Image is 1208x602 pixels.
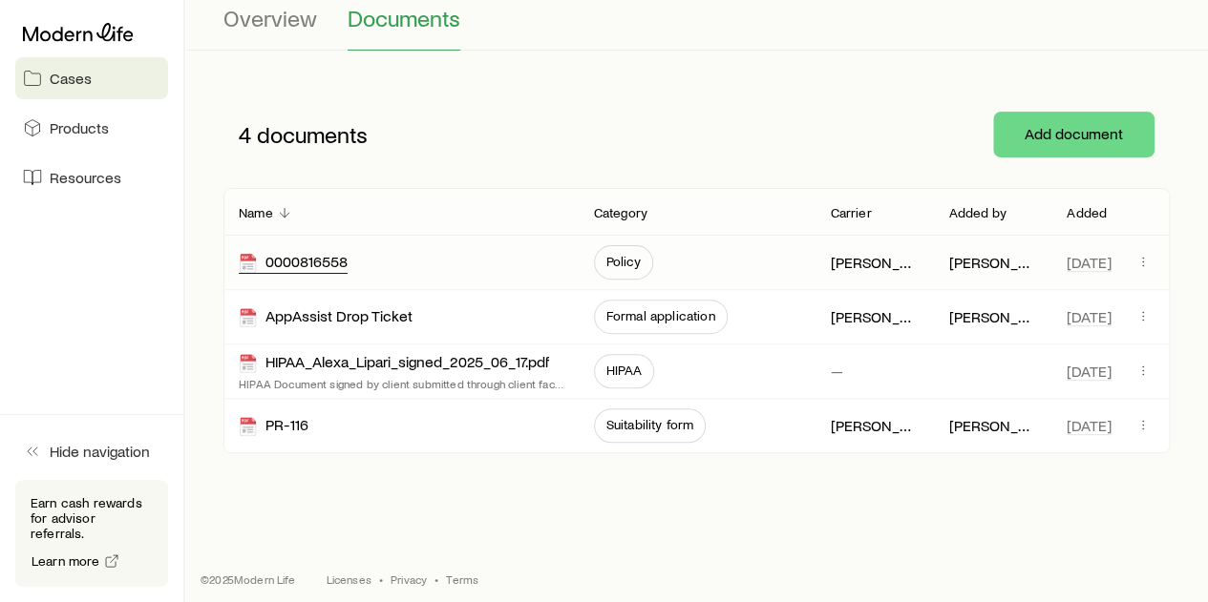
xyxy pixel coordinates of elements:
span: Overview [223,5,317,31]
button: Add document [993,112,1155,157]
p: Carrier [830,205,871,220]
span: Suitability form [606,417,694,432]
span: [DATE] [1067,362,1112,381]
span: • [434,571,438,587]
div: 0000816558 [239,252,348,274]
div: Earn cash rewards for advisor referrals.Learn more [15,480,168,587]
p: Name [239,205,273,220]
span: HIPAA [606,363,643,378]
span: • [379,571,383,587]
span: [DATE] [1067,416,1112,435]
div: Case details tabs [223,5,1170,51]
span: [DATE] [1067,253,1112,272]
a: Privacy [391,571,427,587]
a: Licenses [327,571,371,587]
div: HIPAA_Alexa_Lipari_signed_2025_06_17.pdf [239,352,549,374]
p: [PERSON_NAME] [830,416,918,435]
a: Cases [15,57,168,99]
p: Added by [948,205,1006,220]
p: HIPAA Document signed by client submitted through client fact finder [239,376,563,391]
span: Documents [348,5,460,31]
div: PR-116 [239,415,308,437]
a: Products [15,107,168,149]
p: Added [1067,205,1107,220]
span: Policy [606,254,641,269]
p: [PERSON_NAME] [948,416,1036,435]
a: Resources [15,156,168,198]
span: Formal application [606,308,715,323]
p: [PERSON_NAME] [830,307,918,326]
span: Learn more [32,554,100,568]
span: [DATE] [1067,307,1112,326]
p: [PERSON_NAME] [948,307,1036,326]
p: Category [594,205,647,220]
div: AppAssist Drop Ticket [239,306,413,328]
span: Resources [50,168,121,187]
p: © 2025 Modern Life [201,571,296,587]
p: Earn cash rewards for advisor referrals. [31,495,153,541]
a: Terms [446,571,478,587]
p: [PERSON_NAME] [948,253,1036,272]
span: Cases [50,69,92,88]
span: 4 [239,121,251,148]
p: — [830,362,842,381]
span: Hide navigation [50,442,150,461]
span: documents [257,121,368,148]
p: [PERSON_NAME] [830,253,918,272]
button: Hide navigation [15,430,168,472]
span: Products [50,118,109,137]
